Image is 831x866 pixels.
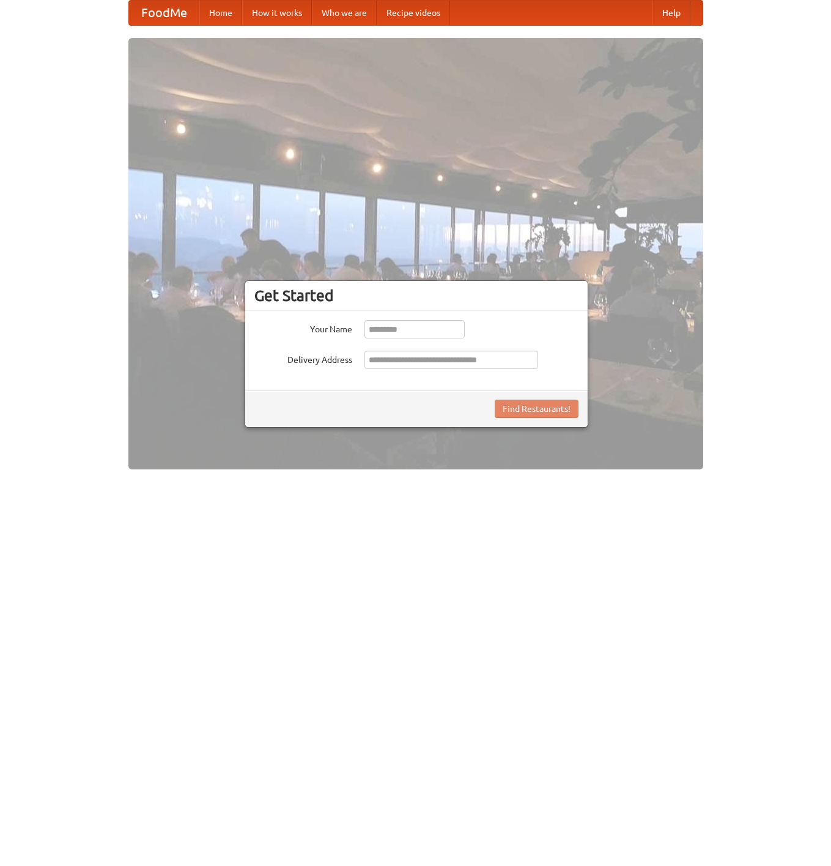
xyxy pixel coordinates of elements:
[129,1,199,25] a: FoodMe
[254,351,352,366] label: Delivery Address
[377,1,450,25] a: Recipe videos
[254,320,352,335] label: Your Name
[199,1,242,25] a: Home
[254,286,578,305] h3: Get Started
[495,400,578,418] button: Find Restaurants!
[242,1,312,25] a: How it works
[312,1,377,25] a: Who we are
[652,1,690,25] a: Help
